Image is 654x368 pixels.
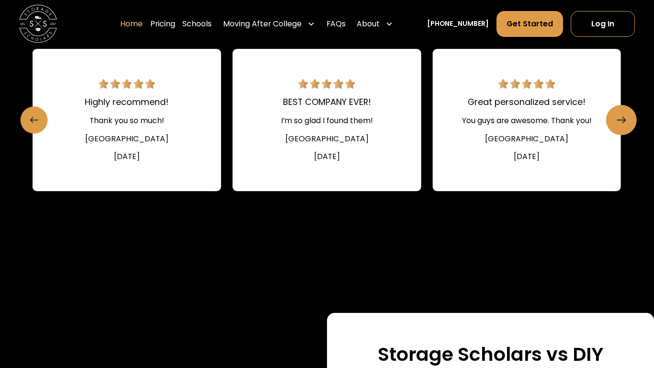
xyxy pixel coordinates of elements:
[120,11,143,37] a: Home
[98,79,155,89] img: 5 star review.
[468,96,586,109] div: Great personalized service!
[219,11,319,37] div: Moving After College
[223,18,302,30] div: Moving After College
[433,49,621,191] div: 12 / 22
[327,11,346,37] a: FAQs
[514,151,540,162] div: [DATE]
[462,115,592,126] div: You guys are awesome. Thank you!
[21,106,48,134] a: Previous slide
[114,151,140,162] div: [DATE]
[314,151,340,162] div: [DATE]
[85,133,169,145] div: [GEOGRAPHIC_DATA]
[353,11,397,37] div: About
[498,79,555,89] img: 5 star review.
[485,133,568,145] div: [GEOGRAPHIC_DATA]
[606,105,636,135] a: Next slide
[285,133,369,145] div: [GEOGRAPHIC_DATA]
[427,19,489,29] a: [PHONE_NUMBER]
[433,49,621,191] a: 5 star review.Great personalized service!You guys are awesome. Thank you![GEOGRAPHIC_DATA][DATE]
[233,49,421,191] a: 5 star review.BEST COMPANY EVER!I’m so glad I found them![GEOGRAPHIC_DATA][DATE]
[233,49,421,191] div: 11 / 22
[283,96,371,109] div: BEST COMPANY EVER!
[378,343,603,366] h3: Storage Scholars vs DIY
[571,11,635,36] a: Log In
[182,11,212,37] a: Schools
[281,115,373,126] div: I’m so glad I found them!
[496,11,563,36] a: Get Started
[85,96,169,109] div: Highly recommend!
[357,18,380,30] div: About
[33,49,221,191] a: 5 star review.Highly recommend!Thank you so much![GEOGRAPHIC_DATA][DATE]
[33,49,221,191] div: 10 / 22
[150,11,175,37] a: Pricing
[298,79,355,89] img: 5 star review.
[90,115,164,126] div: Thank you so much!
[19,5,57,43] img: Storage Scholars main logo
